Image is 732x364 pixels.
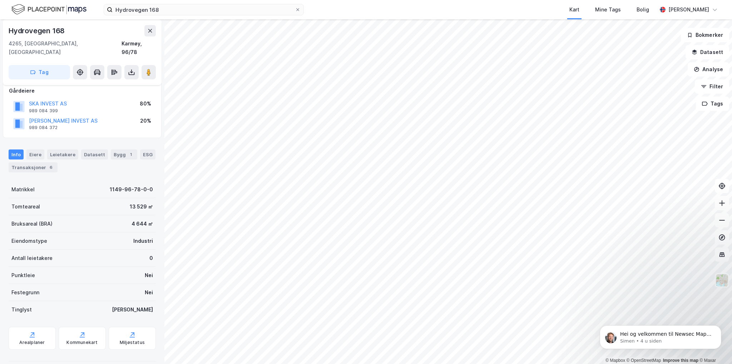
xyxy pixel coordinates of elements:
[11,202,40,211] div: Tomteareal
[686,45,729,59] button: Datasett
[637,5,649,14] div: Bolig
[145,288,153,297] div: Nei
[11,3,86,16] img: logo.f888ab2527a4732fd821a326f86c7f29.svg
[569,5,579,14] div: Kart
[11,237,47,245] div: Eiendomstype
[681,28,729,42] button: Bokmerker
[145,271,153,280] div: Nei
[130,202,153,211] div: 13 529 ㎡
[9,25,66,36] div: Hydrovegen 168
[11,185,35,194] div: Matrikkel
[11,271,35,280] div: Punktleie
[113,4,295,15] input: Søk på adresse, matrikkel, gårdeiere, leietakere eller personer
[132,220,153,228] div: 4 644 ㎡
[127,151,134,158] div: 1
[81,149,108,159] div: Datasett
[695,79,729,94] button: Filter
[66,340,98,345] div: Kommunekart
[26,149,44,159] div: Eiere
[29,108,58,114] div: 989 084 399
[668,5,709,14] div: [PERSON_NAME]
[149,254,153,262] div: 0
[19,340,45,345] div: Arealplaner
[715,274,729,287] img: Z
[110,185,153,194] div: 1149-96-78-0-0
[627,358,661,363] a: OpenStreetMap
[589,310,732,360] iframe: Intercom notifications melding
[29,125,58,131] div: 989 084 372
[11,220,53,228] div: Bruksareal (BRA)
[112,305,153,314] div: [PERSON_NAME]
[688,62,729,77] button: Analyse
[11,305,32,314] div: Tinglyst
[11,254,53,262] div: Antall leietakere
[133,237,153,245] div: Industri
[663,358,698,363] a: Improve this map
[9,149,24,159] div: Info
[140,117,151,125] div: 20%
[696,97,729,111] button: Tags
[9,65,70,79] button: Tag
[9,87,155,95] div: Gårdeiere
[48,164,55,171] div: 6
[11,288,39,297] div: Festegrunn
[140,99,151,108] div: 80%
[9,39,122,56] div: 4265, [GEOGRAPHIC_DATA], [GEOGRAPHIC_DATA]
[111,149,137,159] div: Bygg
[47,149,78,159] div: Leietakere
[120,340,145,345] div: Miljøstatus
[122,39,156,56] div: Karmøy, 96/78
[605,358,625,363] a: Mapbox
[9,162,58,172] div: Transaksjoner
[140,149,155,159] div: ESG
[595,5,621,14] div: Mine Tags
